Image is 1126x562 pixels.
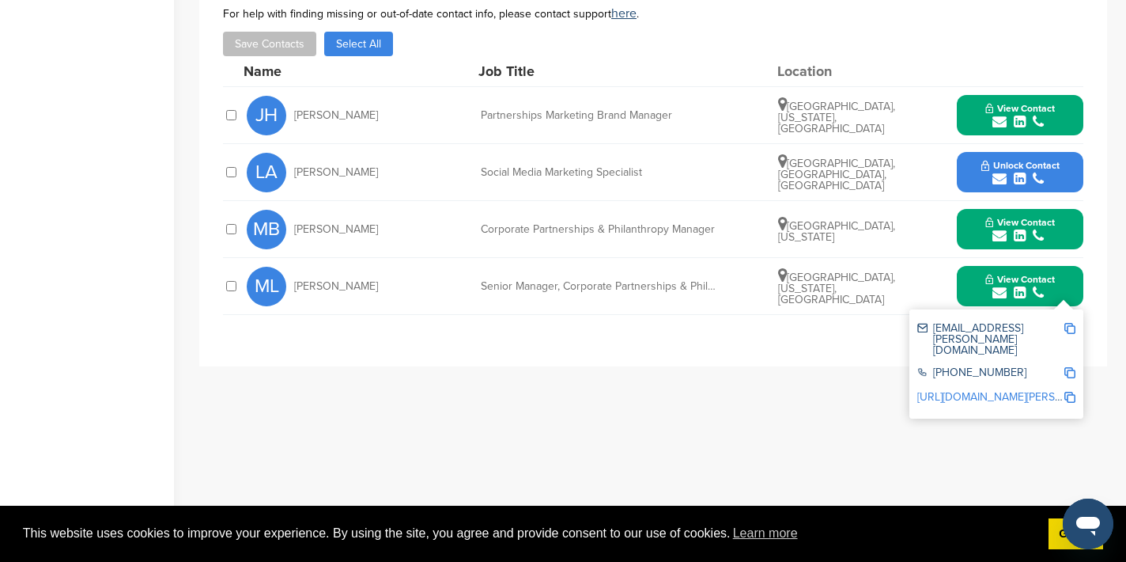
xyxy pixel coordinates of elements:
[966,263,1074,310] button: View Contact
[917,323,1064,356] div: [EMAIL_ADDRESS][PERSON_NAME][DOMAIN_NAME]
[611,6,637,21] a: here
[481,167,718,178] div: Social Media Marketing Specialist
[778,219,895,244] span: [GEOGRAPHIC_DATA], [US_STATE]
[962,149,1079,196] button: Unlock Contact
[778,271,895,306] span: [GEOGRAPHIC_DATA], [US_STATE], [GEOGRAPHIC_DATA]
[966,92,1074,139] button: View Contact
[294,224,378,235] span: [PERSON_NAME]
[247,210,286,249] span: MB
[481,281,718,292] div: Senior Manager, Corporate Partnerships & Philanthropy
[1064,323,1075,334] img: Copy
[23,522,1036,545] span: This website uses cookies to improve your experience. By using the site, you agree and provide co...
[731,522,800,545] a: learn more about cookies
[481,224,718,235] div: Corporate Partnerships & Philanthropy Manager
[778,100,895,135] span: [GEOGRAPHIC_DATA], [US_STATE], [GEOGRAPHIC_DATA]
[917,367,1064,381] div: [PHONE_NUMBER]
[294,281,378,292] span: [PERSON_NAME]
[1063,499,1113,549] iframe: Button to launch messaging window
[985,103,1055,114] span: View Contact
[324,32,393,56] button: Select All
[1049,518,1103,550] a: dismiss cookie message
[917,390,1110,404] a: [URL][DOMAIN_NAME][PERSON_NAME]
[244,64,418,78] div: Name
[981,160,1060,171] span: Unlock Contact
[478,64,716,78] div: Job Title
[1064,392,1075,403] img: Copy
[777,64,896,78] div: Location
[223,7,1083,20] div: For help with finding missing or out-of-date contact info, please contact support .
[985,217,1055,228] span: View Contact
[966,206,1074,253] button: View Contact
[1064,367,1075,378] img: Copy
[481,110,718,121] div: Partnerships Marketing Brand Manager
[294,110,378,121] span: [PERSON_NAME]
[247,96,286,135] span: JH
[247,267,286,306] span: ML
[985,274,1055,285] span: View Contact
[294,167,378,178] span: [PERSON_NAME]
[223,32,316,56] button: Save Contacts
[247,153,286,192] span: LA
[778,157,895,192] span: [GEOGRAPHIC_DATA], [GEOGRAPHIC_DATA], [GEOGRAPHIC_DATA]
